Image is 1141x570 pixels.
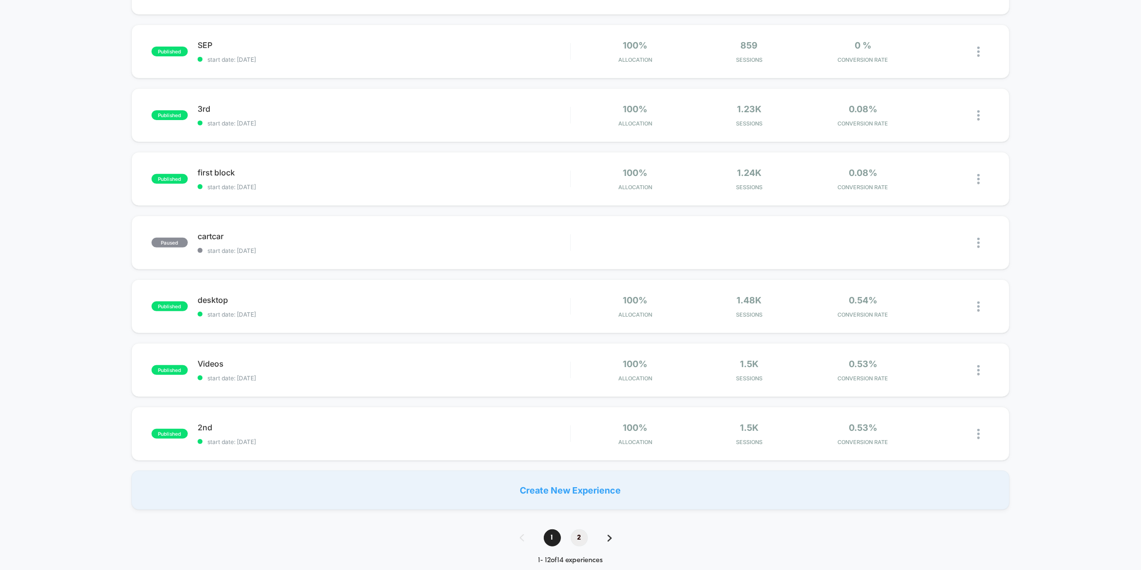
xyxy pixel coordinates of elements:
[198,231,570,241] span: cartcar
[849,295,877,305] span: 0.54%
[198,374,570,382] span: start date: [DATE]
[198,247,570,254] span: start date: [DATE]
[608,535,612,542] img: pagination forward
[618,439,652,446] span: Allocation
[809,120,917,127] span: CONVERSION RATE
[623,359,647,369] span: 100%
[198,359,570,369] span: Videos
[198,120,570,127] span: start date: [DATE]
[618,311,652,318] span: Allocation
[623,295,647,305] span: 100%
[736,295,761,305] span: 1.48k
[152,110,188,120] span: published
[809,375,917,382] span: CONVERSION RATE
[695,311,804,318] span: Sessions
[977,365,980,375] img: close
[623,422,647,433] span: 100%
[855,40,871,50] span: 0 %
[198,56,570,63] span: start date: [DATE]
[618,56,652,63] span: Allocation
[695,375,804,382] span: Sessions
[809,56,917,63] span: CONVERSION RATE
[198,40,570,50] span: SEP
[152,429,188,439] span: published
[152,365,188,375] span: published
[198,422,570,432] span: 2nd
[849,168,877,178] span: 0.08%
[198,438,570,446] span: start date: [DATE]
[740,40,758,50] span: 859
[737,104,761,114] span: 1.23k
[131,471,1010,510] div: Create New Experience
[198,104,570,114] span: 3rd
[977,238,980,248] img: close
[510,556,632,565] div: 1 - 12 of 14 experiences
[977,174,980,184] img: close
[695,184,804,191] span: Sessions
[152,238,188,248] span: paused
[695,439,804,446] span: Sessions
[623,104,647,114] span: 100%
[809,184,917,191] span: CONVERSION RATE
[737,168,761,178] span: 1.24k
[623,168,647,178] span: 100%
[544,529,561,546] span: 1
[571,529,588,546] span: 2
[198,168,570,177] span: first block
[809,311,917,318] span: CONVERSION RATE
[977,301,980,312] img: close
[849,104,877,114] span: 0.08%
[740,359,759,369] span: 1.5k
[849,359,877,369] span: 0.53%
[618,184,652,191] span: Allocation
[618,120,652,127] span: Allocation
[977,110,980,121] img: close
[198,311,570,318] span: start date: [DATE]
[152,301,188,311] span: published
[695,120,804,127] span: Sessions
[152,47,188,56] span: published
[977,429,980,439] img: close
[977,47,980,57] img: close
[849,422,877,433] span: 0.53%
[809,439,917,446] span: CONVERSION RATE
[695,56,804,63] span: Sessions
[623,40,647,50] span: 100%
[198,183,570,191] span: start date: [DATE]
[740,422,759,433] span: 1.5k
[152,174,188,184] span: published
[198,295,570,305] span: desktop
[618,375,652,382] span: Allocation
